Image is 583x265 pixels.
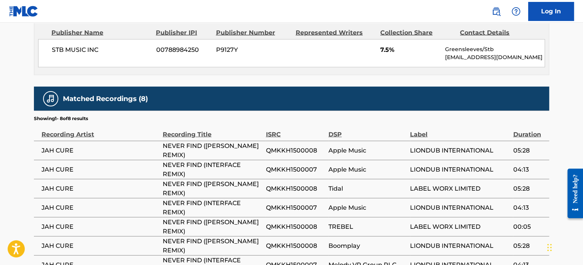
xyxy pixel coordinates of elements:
a: Public Search [489,4,504,19]
div: Collection Share [380,28,454,37]
span: NEVER FIND (INTERFACE REMIX) [163,160,262,178]
span: JAH CURE [42,241,159,250]
span: JAH CURE [42,203,159,212]
span: 04:13 [513,203,545,212]
span: NEVER FIND ([PERSON_NAME] REMIX) [163,217,262,236]
div: Publisher Number [216,28,290,37]
span: JAH CURE [42,165,159,174]
p: Greensleeves/Stb [445,45,545,53]
span: Tidal [328,184,406,193]
span: P9127Y [216,45,290,54]
span: JAH CURE [42,146,159,155]
span: QMKKH1500008 [266,222,324,231]
span: 05:28 [513,146,545,155]
span: LABEL WORX LIMITED [410,184,509,193]
div: Publisher Name [51,28,150,37]
span: LIONDUB INTERNATIONAL [410,165,509,174]
span: STB MUSIC INC [52,45,151,54]
span: QMKKH1500008 [266,184,324,193]
span: JAH CURE [42,222,159,231]
div: Recording Artist [42,122,159,139]
img: Matched Recordings [46,94,55,103]
span: LIONDUB INTERNATIONAL [410,203,509,212]
span: TREBEL [328,222,406,231]
span: JAH CURE [42,184,159,193]
iframe: Chat Widget [545,228,583,265]
h5: Matched Recordings (8) [63,94,148,103]
span: QMKKH1500008 [266,241,324,250]
p: [EMAIL_ADDRESS][DOMAIN_NAME] [445,53,545,61]
span: LIONDUB INTERNATIONAL [410,146,509,155]
div: Publisher IPI [156,28,210,37]
span: NEVER FIND ([PERSON_NAME] REMIX) [163,236,262,255]
iframe: Resource Center [562,163,583,224]
div: Help [508,4,524,19]
p: Showing 1 - 8 of 8 results [34,115,88,122]
div: Label [410,122,509,139]
img: MLC Logo [9,6,38,17]
a: Log In [528,2,574,21]
span: 05:28 [513,241,545,250]
span: Apple Music [328,146,406,155]
span: LABEL WORX LIMITED [410,222,509,231]
div: Duration [513,122,545,139]
span: Apple Music [328,203,406,212]
div: Contact Details [460,28,534,37]
span: 00788984250 [156,45,210,54]
span: QMKKH1500007 [266,203,324,212]
div: Represented Writers [296,28,375,37]
span: 05:28 [513,184,545,193]
span: Boomplay [328,241,406,250]
img: search [492,7,501,16]
span: NEVER FIND ([PERSON_NAME] REMIX) [163,141,262,159]
span: QMKKH1500007 [266,165,324,174]
span: Apple Music [328,165,406,174]
span: QMKKH1500008 [266,146,324,155]
span: 00:05 [513,222,545,231]
span: LIONDUB INTERNATIONAL [410,241,509,250]
div: Drag [547,236,552,259]
div: ISRC [266,122,324,139]
img: help [511,7,521,16]
div: Recording Title [163,122,262,139]
span: NEVER FIND (INTERFACE REMIX) [163,198,262,217]
span: 7.5% [380,45,439,54]
span: 04:13 [513,165,545,174]
div: DSP [328,122,406,139]
span: NEVER FIND ([PERSON_NAME] REMIX) [163,179,262,198]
